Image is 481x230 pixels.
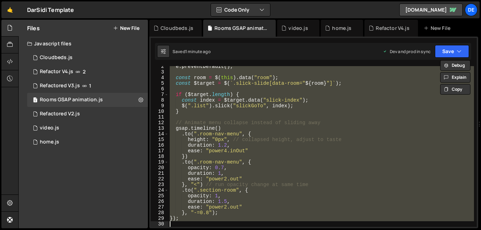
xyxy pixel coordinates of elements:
[27,6,74,14] div: DarSidi Template
[151,221,169,227] div: 30
[151,109,169,114] div: 10
[151,199,169,204] div: 26
[151,154,169,159] div: 18
[151,69,169,75] div: 3
[399,4,463,16] a: [DOMAIN_NAME]
[40,139,59,145] div: home.js
[151,193,169,199] div: 25
[151,137,169,142] div: 15
[19,37,148,51] div: Javascript files
[151,204,169,210] div: 27
[40,83,80,89] div: Refactored V3.js
[151,92,169,97] div: 7
[185,49,211,55] div: 1 minute ago
[27,65,148,79] div: 15943/47458.js
[151,103,169,109] div: 9
[211,4,270,16] button: Code Only
[151,187,169,193] div: 24
[161,25,193,32] div: Cloudbeds.js
[440,72,470,83] button: Explain
[151,114,169,120] div: 11
[27,93,148,107] div: 15943/47622.js
[89,83,91,89] span: 1
[1,1,19,18] a: 🤙
[151,216,169,221] div: 29
[435,45,469,58] button: Save
[40,55,73,61] div: Cloudbeds.js
[440,84,470,95] button: Copy
[424,25,453,32] div: New File
[151,182,169,187] div: 23
[151,75,169,81] div: 4
[151,64,169,69] div: 2
[151,159,169,165] div: 19
[332,25,351,32] div: home.js
[151,120,169,126] div: 12
[151,126,169,131] div: 13
[151,176,169,182] div: 22
[151,142,169,148] div: 16
[151,165,169,171] div: 20
[465,4,477,16] a: De
[173,49,211,55] div: Saved
[83,69,86,75] span: 2
[27,121,148,135] div: 15943/43581.js
[113,25,139,31] button: New File
[151,210,169,216] div: 28
[40,69,73,75] div: Refactor V4.js
[27,107,148,121] div: 15943/45697.js
[27,79,148,93] div: 15943/47442.js
[383,49,431,55] div: Dev and prod in sync
[40,111,80,117] div: Refactored V2.js
[151,81,169,86] div: 5
[27,51,148,65] div: 15943/47638.js
[33,98,37,103] span: 1
[27,24,40,32] h2: Files
[151,86,169,92] div: 6
[288,25,308,32] div: video.js
[376,25,409,32] div: Refactor V4.js
[151,148,169,154] div: 17
[151,97,169,103] div: 8
[40,125,59,131] div: video.js
[151,131,169,137] div: 14
[440,60,470,71] button: Debug
[27,135,148,149] div: 15943/42886.js
[40,97,103,103] div: Rooms GSAP animation.js
[151,171,169,176] div: 21
[214,25,267,32] div: Rooms GSAP animation.js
